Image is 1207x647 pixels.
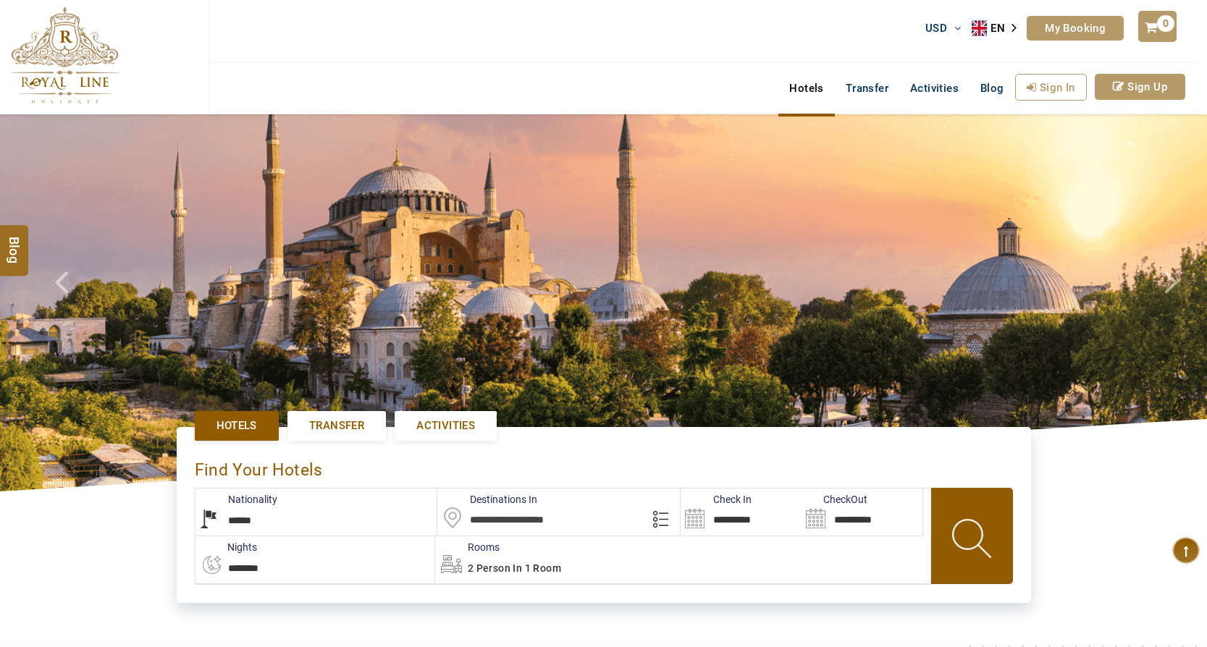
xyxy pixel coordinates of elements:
[681,492,752,507] label: Check In
[395,411,497,441] a: Activities
[11,7,119,104] img: The Royal Line Holidays
[1027,16,1124,41] a: My Booking
[1147,114,1207,491] a: Check next image
[980,82,1004,95] span: Blog
[1157,15,1174,32] span: 0
[972,17,1027,39] div: Language
[468,562,561,574] span: 2 Person in 1 Room
[925,22,947,35] span: USD
[36,114,96,491] a: Check next prev
[1015,74,1087,101] a: Sign In
[309,418,364,434] span: Transfer
[1138,11,1176,42] a: 0
[195,540,257,554] label: nights
[681,489,802,536] input: Search
[802,489,922,536] input: Search
[437,492,537,507] label: Destinations In
[195,411,279,441] a: Hotels
[970,74,1015,103] a: Blog
[835,74,899,103] a: Transfer
[778,74,834,103] a: Hotels
[802,492,867,507] label: CheckOut
[5,236,24,248] span: Blog
[195,492,277,507] label: Nationality
[216,418,257,434] span: Hotels
[435,540,500,554] label: Rooms
[287,411,386,441] a: Transfer
[899,74,970,103] a: Activities
[972,17,1027,39] aside: Language selected: English
[1095,74,1185,100] a: Sign Up
[195,445,1013,488] div: Find Your Hotels
[416,418,475,434] span: Activities
[972,17,1027,39] a: EN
